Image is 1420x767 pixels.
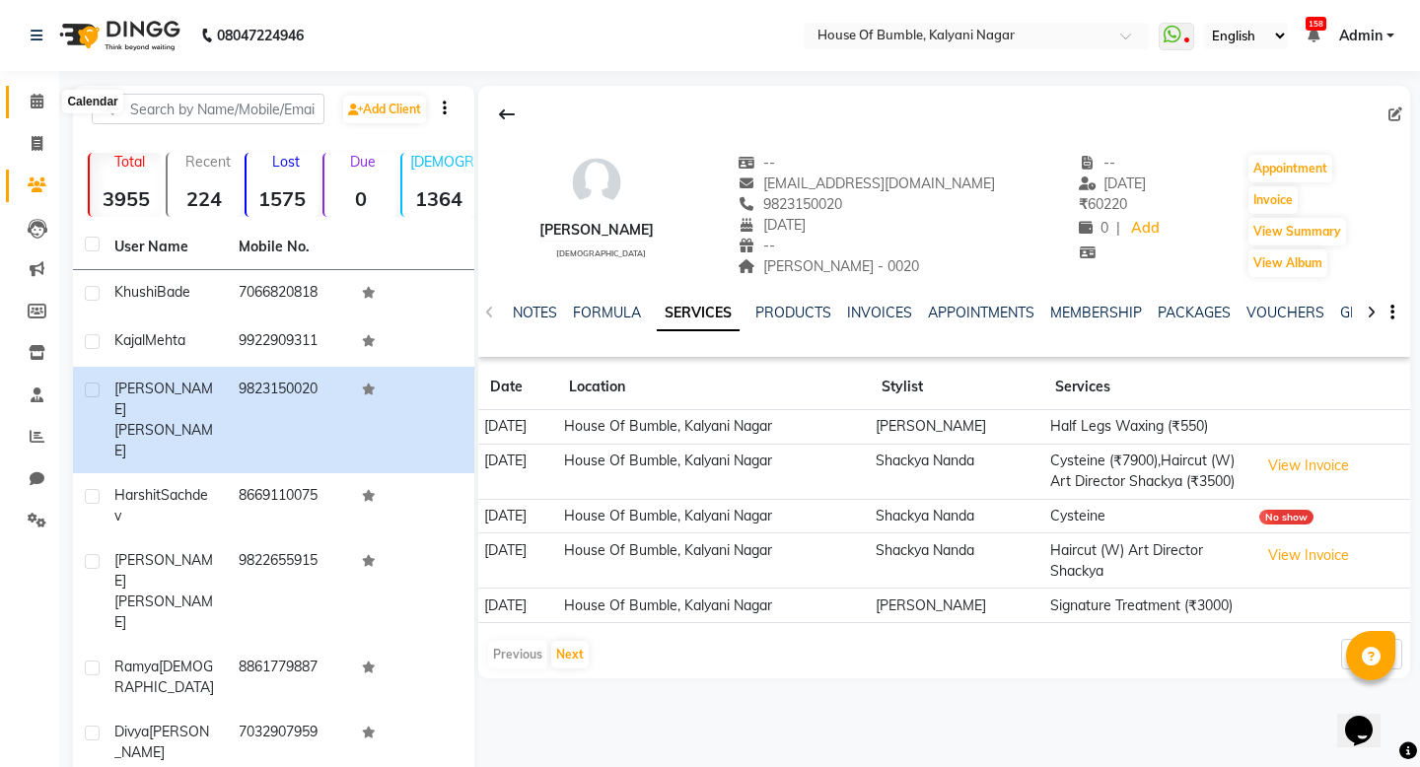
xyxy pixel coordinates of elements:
td: Cysteine [1043,499,1252,533]
a: Add [1128,215,1163,243]
td: 8861779887 [227,645,351,710]
a: NOTES [513,304,557,321]
span: Ramya [114,658,159,675]
span: [EMAIL_ADDRESS][DOMAIN_NAME] [738,174,995,192]
a: Add Client [343,96,426,123]
span: [PERSON_NAME] [114,380,213,418]
td: House Of Bumble, Kalyani Nagar [557,533,869,589]
td: House Of Bumble, Kalyani Nagar [557,444,869,499]
img: logo [50,8,185,63]
span: Harshit [114,486,161,504]
div: Back to Client [486,96,528,133]
td: Shackya Nanda [870,444,1043,499]
th: Stylist [870,365,1043,410]
td: [PERSON_NAME] [870,589,1043,623]
p: Total [98,153,162,171]
th: Location [557,365,869,410]
button: Appointment [1248,155,1332,182]
span: [DEMOGRAPHIC_DATA] [114,658,214,696]
button: Invoice [1248,186,1298,214]
img: avatar [567,153,626,212]
a: 158 [1308,27,1319,44]
td: Shackya Nanda [870,499,1043,533]
span: [DEMOGRAPHIC_DATA] [556,248,646,258]
span: [DATE] [738,216,806,234]
strong: 0 [324,186,396,211]
span: [PERSON_NAME] [114,421,213,459]
strong: 1575 [247,186,319,211]
span: Sachdev [114,486,208,524]
a: FORMULA [573,304,641,321]
td: House Of Bumble, Kalyani Nagar [557,589,869,623]
td: Cysteine (₹7900),Haircut (W) Art Director Shackya (₹3500) [1043,444,1252,499]
span: Divya [114,723,149,740]
iframe: chat widget [1337,688,1400,747]
td: House Of Bumble, Kalyani Nagar [557,499,869,533]
span: Mehta [145,331,185,349]
span: Khushi [114,283,157,301]
span: Kajal [114,331,145,349]
td: [DATE] [478,444,558,499]
span: 158 [1306,17,1326,31]
td: House Of Bumble, Kalyani Nagar [557,410,869,445]
button: View Album [1248,249,1327,277]
span: 60220 [1079,195,1127,213]
td: 9822655915 [227,538,351,645]
button: View Invoice [1259,451,1358,481]
a: GIFTCARDS [1340,304,1417,321]
th: Date [478,365,558,410]
span: [PERSON_NAME] [114,723,209,761]
button: View Invoice [1259,540,1358,571]
span: [DATE] [1079,174,1147,192]
span: -- [738,154,775,172]
div: [PERSON_NAME] [539,220,654,241]
td: 8669110075 [227,473,351,538]
td: [DATE] [478,410,558,445]
a: MEMBERSHIP [1050,304,1142,321]
th: User Name [103,225,227,270]
td: Half Legs Waxing (₹550) [1043,410,1252,445]
strong: 224 [168,186,240,211]
a: VOUCHERS [1246,304,1324,321]
div: No show [1259,510,1313,524]
td: 9823150020 [227,367,351,473]
span: -- [738,237,775,254]
span: 0 [1079,219,1108,237]
span: [PERSON_NAME] [114,551,213,590]
a: APPOINTMENTS [928,304,1034,321]
td: 7066820818 [227,270,351,318]
a: INVOICES [847,304,912,321]
span: [PERSON_NAME] [114,593,213,631]
p: Recent [176,153,240,171]
td: Shackya Nanda [870,533,1043,589]
strong: 1364 [402,186,474,211]
td: [DATE] [478,589,558,623]
p: [DEMOGRAPHIC_DATA] [410,153,474,171]
strong: 3955 [90,186,162,211]
a: PACKAGES [1158,304,1231,321]
p: Due [328,153,396,171]
button: Next [551,641,589,668]
span: Bade [157,283,190,301]
button: View Summary [1248,218,1346,245]
td: Signature Treatment (₹3000) [1043,589,1252,623]
p: Lost [254,153,319,171]
span: | [1116,218,1120,239]
div: Calendar [62,90,122,113]
td: [DATE] [478,499,558,533]
span: 9823150020 [738,195,842,213]
span: Admin [1339,26,1383,46]
span: ₹ [1079,195,1088,213]
span: [PERSON_NAME] - 0020 [738,257,919,275]
td: [DATE] [478,533,558,589]
td: Haircut (W) Art Director Shackya [1043,533,1252,589]
td: 9922909311 [227,318,351,367]
th: Services [1043,365,1252,410]
a: SERVICES [657,296,740,331]
span: -- [1079,154,1116,172]
td: [PERSON_NAME] [870,410,1043,445]
input: Search by Name/Mobile/Email/Code [92,94,324,124]
b: 08047224946 [217,8,304,63]
a: PRODUCTS [755,304,831,321]
th: Mobile No. [227,225,351,270]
